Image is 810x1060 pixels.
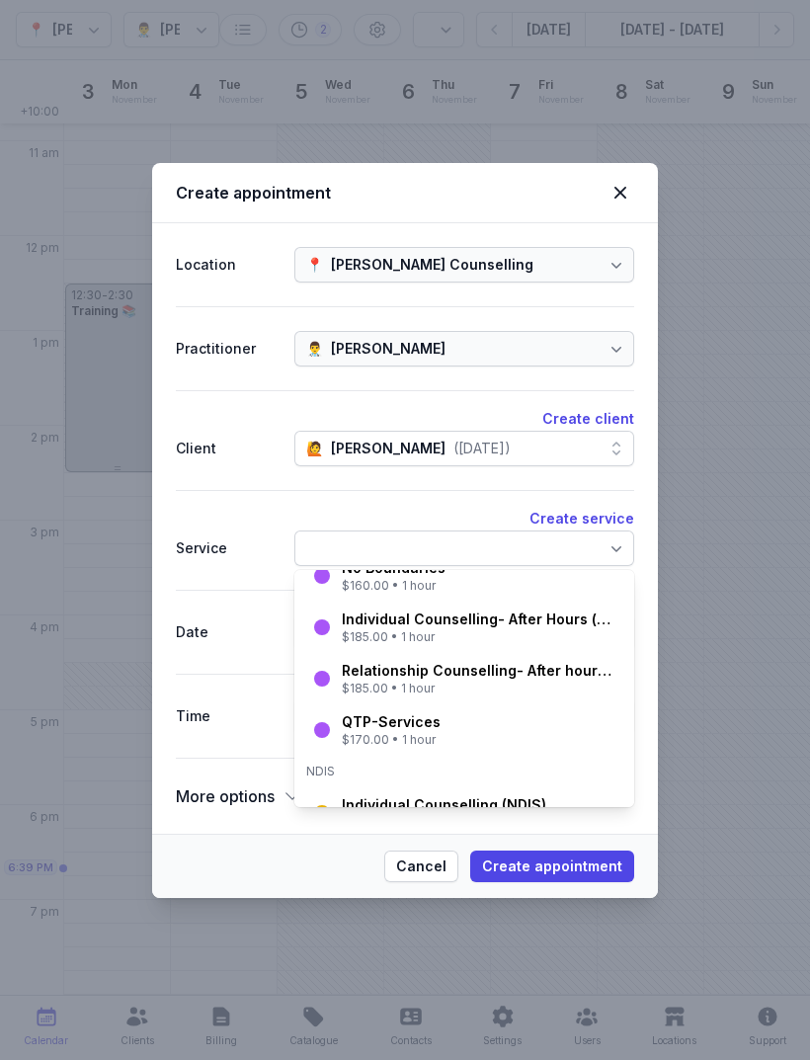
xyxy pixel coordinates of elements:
[470,851,634,882] button: Create appointment
[331,337,445,361] div: [PERSON_NAME]
[306,764,622,779] div: NDIS
[342,795,546,815] div: Individual Counselling (NDIS)
[306,437,323,460] div: 🙋️
[342,578,445,594] div: $160.00 • 1 hour
[384,851,458,882] button: Cancel
[342,681,618,696] div: $185.00 • 1 hour
[542,407,634,431] button: Create client
[396,855,446,878] span: Cancel
[529,507,634,530] button: Create service
[306,253,323,277] div: 📍
[342,661,618,681] div: Relationship Counselling- After hours (after 5pm)
[176,536,279,560] div: Service
[342,610,618,629] div: Individual Counselling- After Hours (after 5pm)
[342,712,441,732] div: QTP-Services
[176,437,279,460] div: Client
[342,732,441,748] div: $170.00 • 1 hour
[176,704,279,728] div: Time
[176,782,275,810] span: More options
[306,337,323,361] div: 👨‍⚕️
[482,855,622,878] span: Create appointment
[176,181,607,204] div: Create appointment
[176,337,279,361] div: Practitioner
[176,620,279,644] div: Date
[176,253,279,277] div: Location
[331,253,533,277] div: [PERSON_NAME] Counselling
[342,629,618,645] div: $185.00 • 1 hour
